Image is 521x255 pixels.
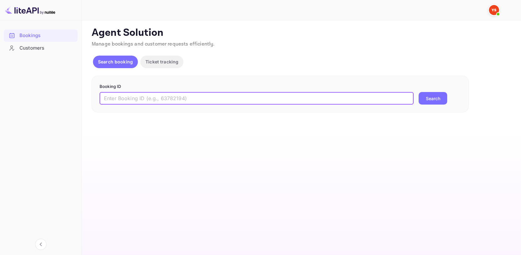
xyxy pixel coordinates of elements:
input: Enter Booking ID (e.g., 63782194) [100,92,414,105]
button: Search [419,92,447,105]
a: Bookings [4,30,78,41]
img: LiteAPI logo [5,5,55,15]
span: Manage bookings and customer requests efficiently. [92,41,215,47]
div: Bookings [4,30,78,42]
p: Agent Solution [92,27,510,39]
p: Ticket tracking [145,58,178,65]
div: Bookings [19,32,74,39]
img: Yandex Support [489,5,499,15]
a: Customers [4,42,78,54]
p: Search booking [98,58,133,65]
div: Customers [19,45,74,52]
p: Booking ID [100,84,461,90]
button: Collapse navigation [35,239,46,250]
